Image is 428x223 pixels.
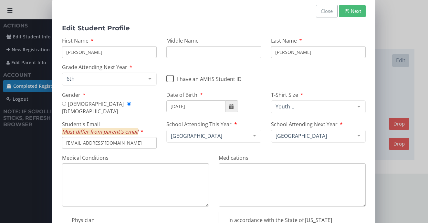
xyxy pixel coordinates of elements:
[127,102,131,106] input: [DEMOGRAPHIC_DATA]
[166,91,197,98] span: Date of Birth
[274,103,352,110] span: Youth L
[219,154,248,161] span: Medications
[62,91,80,98] span: Gender
[62,128,138,135] i: Must differ from parent's email
[271,91,298,98] span: T-Shirt Size
[62,154,109,161] span: Medical Conditions
[271,121,338,128] span: School Attending Next Year
[62,100,133,115] label: [DEMOGRAPHIC_DATA]
[274,133,352,139] span: [GEOGRAPHIC_DATA]
[62,102,66,106] input: [DEMOGRAPHIC_DATA]
[166,37,199,44] span: Middle Name
[65,76,143,82] span: 6th
[271,37,297,44] span: Last Name
[62,64,127,71] span: Grade Attending Next Year
[166,71,242,84] label: I have an AMHS Student ID
[169,133,248,139] span: [GEOGRAPHIC_DATA]
[62,100,124,107] label: [DEMOGRAPHIC_DATA]
[62,37,89,44] span: First Name
[62,25,261,32] h1: Edit Student Profile
[166,121,232,128] span: School Attending This Year
[62,121,138,135] span: Student's Email
[339,5,366,17] button: Next
[316,5,338,17] button: Close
